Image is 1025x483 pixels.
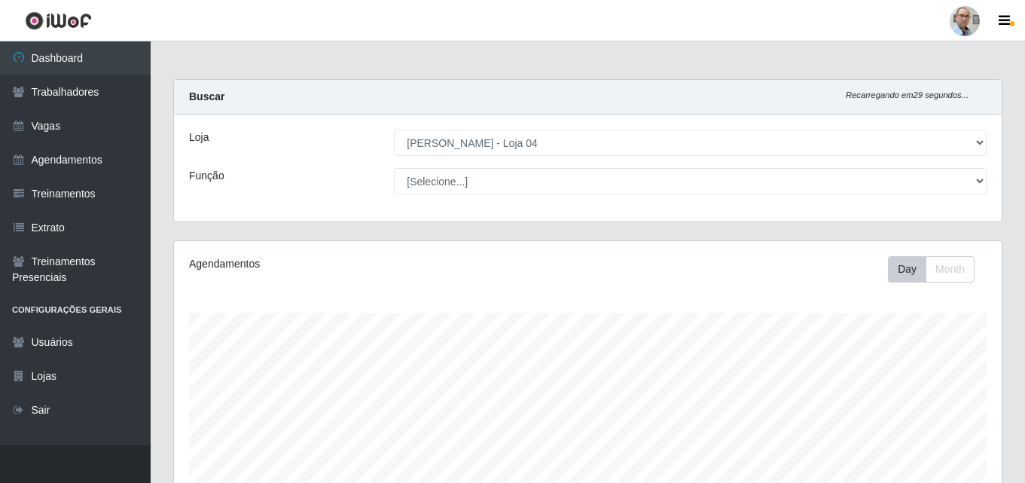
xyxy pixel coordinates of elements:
[189,90,224,102] strong: Buscar
[888,256,926,283] button: Day
[926,256,975,283] button: Month
[846,90,969,99] i: Recarregando em 29 segundos...
[25,11,92,30] img: CoreUI Logo
[189,130,209,145] label: Loja
[888,256,987,283] div: Toolbar with button groups
[888,256,975,283] div: First group
[189,256,508,272] div: Agendamentos
[189,168,224,184] label: Função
